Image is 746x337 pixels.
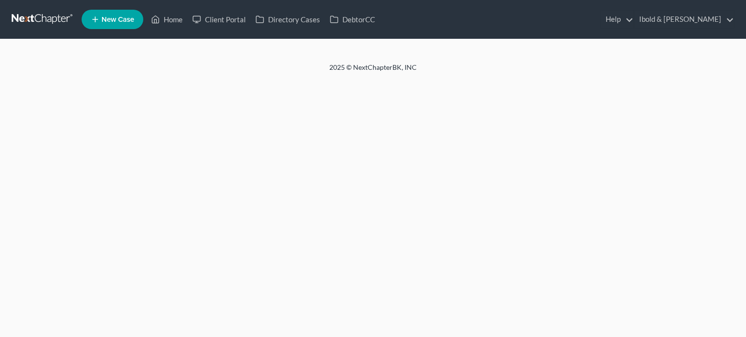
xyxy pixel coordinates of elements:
a: Help [601,11,633,28]
new-legal-case-button: New Case [82,10,143,29]
a: Directory Cases [251,11,325,28]
a: Client Portal [187,11,251,28]
div: 2025 © NextChapterBK, INC [96,63,650,80]
a: Home [146,11,187,28]
a: Ibold & [PERSON_NAME] [634,11,734,28]
a: DebtorCC [325,11,380,28]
